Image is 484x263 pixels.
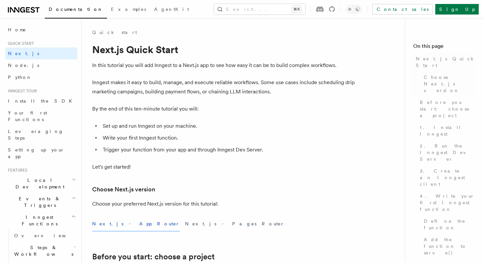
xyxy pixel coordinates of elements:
[417,121,476,140] a: 1. Install Inngest
[5,195,72,209] span: Events & Triggers
[5,24,77,36] a: Home
[49,7,103,12] span: Documentation
[5,168,27,173] span: Features
[92,185,155,194] a: Choose Next.js version
[5,177,72,190] span: Local Development
[421,234,476,259] a: Add the function to serve()
[5,95,77,107] a: Install the SDK
[5,193,77,211] button: Events & Triggers
[12,244,73,257] span: Steps & Workflows
[154,7,189,12] span: AgentKit
[92,44,356,55] h1: Next.js Quick Start
[8,98,76,104] span: Install the SDK
[185,216,284,231] button: Next.js - Pages Router
[5,59,77,71] a: Node.js
[12,242,77,260] button: Steps & Workflows
[111,7,146,12] span: Examples
[92,78,356,96] p: Inngest makes it easy to build, manage, and execute reliable workflows. Some use cases include sc...
[12,230,77,242] a: Overview
[8,129,64,141] span: Leveraging Steps
[5,174,77,193] button: Local Development
[346,5,362,13] button: Toggle dark mode
[101,133,356,143] li: Write your first Inngest function.
[92,104,356,114] p: By the end of this ten-minute tutorial you will:
[5,71,77,83] a: Python
[92,61,356,70] p: In this tutorial you will add Inngest to a Next.js app to see how easy it can be to build complex...
[417,96,476,121] a: Before you start: choose a project
[92,216,180,231] button: Next.js - App Router
[292,6,301,13] kbd: ⌘K
[5,48,77,59] a: Next.js
[45,2,107,18] a: Documentation
[5,125,77,144] a: Leveraging Steps
[417,190,476,215] a: 4. Write your first Inngest function
[424,218,476,231] span: Define the function
[8,51,39,56] span: Next.js
[8,110,47,122] span: Your first Functions
[420,168,476,187] span: 3. Create an Inngest client
[5,88,37,94] span: Inngest tour
[413,42,476,53] h4: On this page
[8,75,32,80] span: Python
[435,4,479,15] a: Sign Up
[101,121,356,131] li: Set up and run Inngest on your machine.
[420,124,476,137] span: 1. Install Inngest
[8,147,65,159] span: Setting up your app
[8,26,26,33] span: Home
[14,233,82,238] span: Overview
[150,2,193,18] a: AgentKit
[92,162,356,172] p: Let's get started!
[424,74,476,94] span: Choose Next.js version
[92,252,215,261] a: Before you start: choose a project
[107,2,150,18] a: Examples
[92,29,137,36] a: Quick start
[421,215,476,234] a: Define the function
[372,4,433,15] a: Contact sales
[101,145,356,154] li: Trigger your function from your app and through Inngest Dev Server.
[421,71,476,96] a: Choose Next.js version
[420,99,476,119] span: Before you start: choose a project
[417,165,476,190] a: 3. Create an Inngest client
[420,193,476,213] span: 4. Write your first Inngest function
[214,4,305,15] button: Search...⌘K
[5,107,77,125] a: Your first Functions
[417,140,476,165] a: 2. Run the Inngest Dev Server
[420,143,476,162] span: 2. Run the Inngest Dev Server
[5,211,77,230] button: Inngest Functions
[5,144,77,162] a: Setting up your app
[8,63,39,68] span: Node.js
[5,41,34,46] span: Quick start
[413,53,476,71] a: Next.js Quick Start
[424,236,476,256] span: Add the function to serve()
[416,55,476,69] span: Next.js Quick Start
[5,214,71,227] span: Inngest Functions
[92,199,356,209] p: Choose your preferred Next.js version for this tutorial:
